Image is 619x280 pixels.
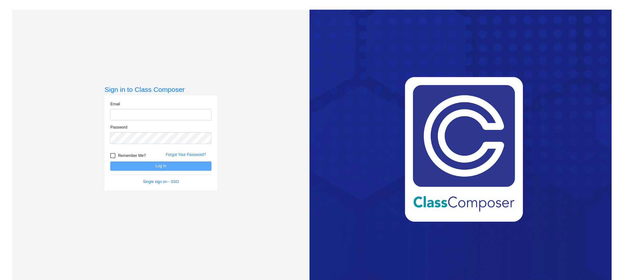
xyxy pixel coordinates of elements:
[110,124,127,130] label: Password
[104,85,217,93] h3: Sign in to Class Composer
[110,161,211,171] button: Log In
[143,179,179,184] a: Single sign on - SSO
[110,101,120,107] label: Email
[118,152,146,159] span: Remember Me?
[166,152,206,157] a: Forgot Your Password?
